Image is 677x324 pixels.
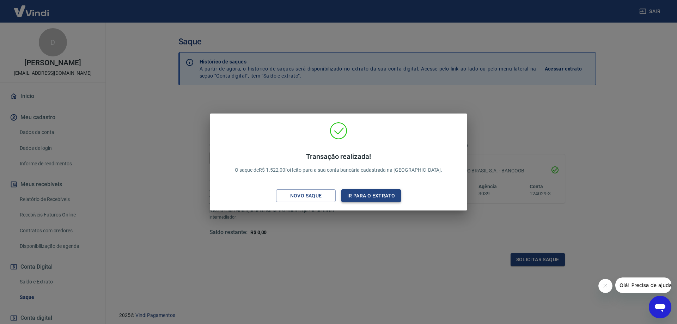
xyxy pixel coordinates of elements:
[276,189,336,202] button: Novo saque
[235,152,443,161] h4: Transação realizada!
[282,191,330,200] div: Novo saque
[649,296,671,318] iframe: Botão para abrir a janela de mensagens
[4,5,59,11] span: Olá! Precisa de ajuda?
[598,279,612,293] iframe: Fechar mensagem
[235,152,443,174] p: O saque de R$ 1.522,00 foi feito para a sua conta bancária cadastrada na [GEOGRAPHIC_DATA].
[615,277,671,293] iframe: Mensagem da empresa
[341,189,401,202] button: Ir para o extrato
